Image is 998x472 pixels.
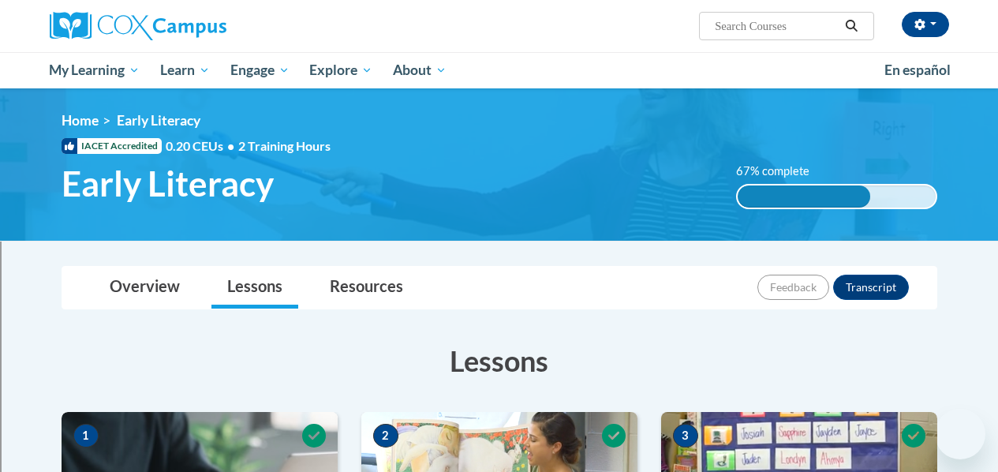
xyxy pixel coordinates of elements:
[309,61,372,80] span: Explore
[736,163,827,180] label: 67% complete
[238,138,331,153] span: 2 Training Hours
[62,163,274,204] span: Early Literacy
[62,138,162,154] span: IACET Accredited
[50,12,226,40] img: Cox Campus
[230,61,290,80] span: Engage
[227,138,234,153] span: •
[49,61,140,80] span: My Learning
[117,112,200,129] span: Early Literacy
[150,52,220,88] a: Learn
[393,61,447,80] span: About
[874,54,961,87] a: En español
[884,62,951,78] span: En español
[62,112,99,129] a: Home
[39,52,151,88] a: My Learning
[738,185,870,208] div: 67% complete
[160,61,210,80] span: Learn
[299,52,383,88] a: Explore
[38,52,961,88] div: Main menu
[935,409,985,459] iframe: Button to launch messaging window
[902,12,949,37] button: Account Settings
[166,137,238,155] span: 0.20 CEUs
[50,12,334,40] a: Cox Campus
[383,52,457,88] a: About
[713,17,839,36] input: Search Courses
[220,52,300,88] a: Engage
[839,17,863,36] button: Search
